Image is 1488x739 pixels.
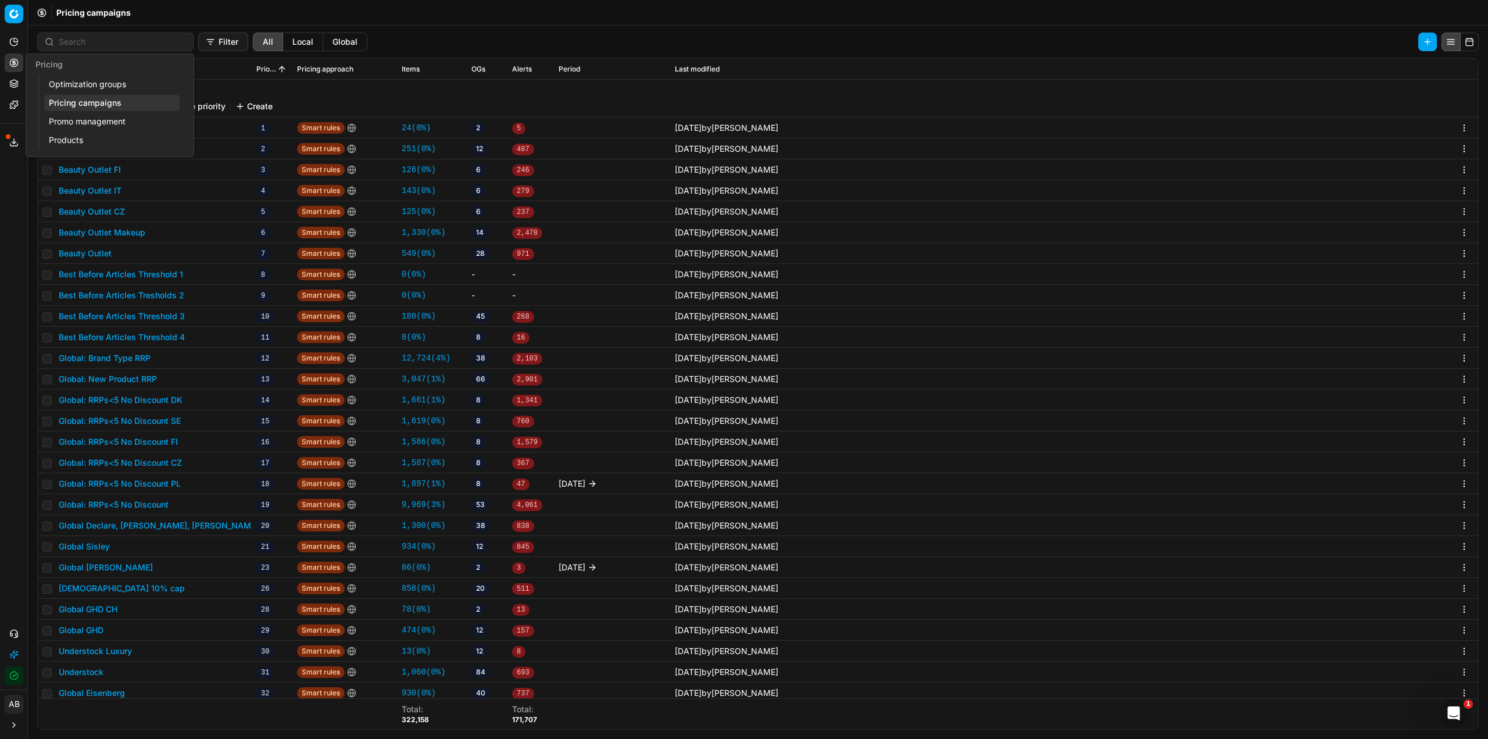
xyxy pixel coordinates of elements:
[59,227,145,238] button: Beauty Outlet Makeup
[59,206,125,217] button: Beauty Outlet CZ
[44,95,180,111] a: Pricing campaigns
[256,353,274,365] span: 12
[402,227,446,238] a: 1,330(0%)
[675,688,702,698] span: [DATE]
[512,604,530,616] span: 13
[297,185,345,197] span: Smart rules
[512,144,534,155] span: 487
[59,248,112,259] button: Beauty Outlet
[512,688,534,699] span: 737
[675,248,702,258] span: [DATE]
[297,520,345,531] span: Smart rules
[402,415,446,427] a: 1,619(0%)
[467,264,507,285] td: -
[297,248,345,259] span: Smart rules
[56,7,131,19] span: Pricing campaigns
[297,65,353,74] span: Pricing approach
[402,499,446,510] a: 9,969(3%)
[297,666,345,678] span: Smart rules
[256,541,274,553] span: 21
[256,604,274,616] span: 28
[512,458,534,469] span: 367
[675,331,778,343] div: by [PERSON_NAME]
[471,562,485,573] span: 2
[675,122,778,134] div: by [PERSON_NAME]
[1464,699,1473,709] span: 1
[471,436,485,448] span: 8
[297,227,345,238] span: Smart rules
[59,415,181,427] button: Global: RRPs<5 No Discount SE
[402,164,436,176] a: 126(0%)
[59,164,121,176] button: Beauty Outlet FI
[675,143,778,155] div: by [PERSON_NAME]
[675,185,778,197] div: by [PERSON_NAME]
[297,122,345,134] span: Smart rules
[512,206,534,218] span: 237
[402,436,446,448] a: 1,586(0%)
[256,646,274,658] span: 30
[675,687,778,699] div: by [PERSON_NAME]
[402,352,450,364] a: 12,724(4%)
[512,416,534,427] span: 760
[59,185,121,197] button: Beauty Outlet IT
[675,165,702,174] span: [DATE]
[512,332,530,344] span: 16
[675,65,720,74] span: Last modified
[256,395,274,406] span: 14
[297,290,345,301] span: Smart rules
[675,227,778,238] div: by [PERSON_NAME]
[59,36,186,48] input: Search
[675,395,702,405] span: [DATE]
[256,499,274,511] span: 19
[512,625,534,637] span: 157
[675,290,702,300] span: [DATE]
[402,583,436,594] a: 858(0%)
[256,332,274,344] span: 11
[59,687,125,699] button: Global Eisenberg
[283,33,323,51] button: local
[675,290,778,301] div: by [PERSON_NAME]
[256,520,274,532] span: 20
[297,604,345,615] span: Smart rules
[256,625,274,637] span: 29
[675,394,778,406] div: by [PERSON_NAME]
[297,583,345,594] span: Smart rules
[675,520,778,531] div: by [PERSON_NAME]
[256,290,270,302] span: 9
[5,695,23,713] span: AB
[402,331,426,343] a: 8(0%)
[675,625,702,635] span: [DATE]
[297,164,345,176] span: Smart rules
[256,688,274,699] span: 32
[256,416,274,427] span: 15
[402,457,446,469] a: 1,587(0%)
[402,206,436,217] a: 125(0%)
[297,499,345,510] span: Smart rules
[256,562,274,574] span: 23
[297,310,345,322] span: Smart rules
[675,458,702,467] span: [DATE]
[675,269,702,279] span: [DATE]
[675,541,778,552] div: by [PERSON_NAME]
[297,269,345,280] span: Smart rules
[675,353,702,363] span: [DATE]
[297,394,345,406] span: Smart rules
[675,373,778,385] div: by [PERSON_NAME]
[675,352,778,364] div: by [PERSON_NAME]
[256,458,274,469] span: 17
[512,123,525,134] span: 5
[59,583,185,594] button: [DEMOGRAPHIC_DATA] 10% cap
[675,206,702,216] span: [DATE]
[471,122,485,134] span: 2
[512,479,530,490] span: 47
[256,374,274,385] span: 13
[512,65,532,74] span: Alerts
[512,353,542,365] span: 2,103
[256,165,270,176] span: 3
[297,206,345,217] span: Smart rules
[512,248,534,260] span: 971
[471,541,488,552] span: 12
[59,645,132,657] button: Understock Luxury
[402,604,431,615] a: 78(0%)
[471,520,490,531] span: 38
